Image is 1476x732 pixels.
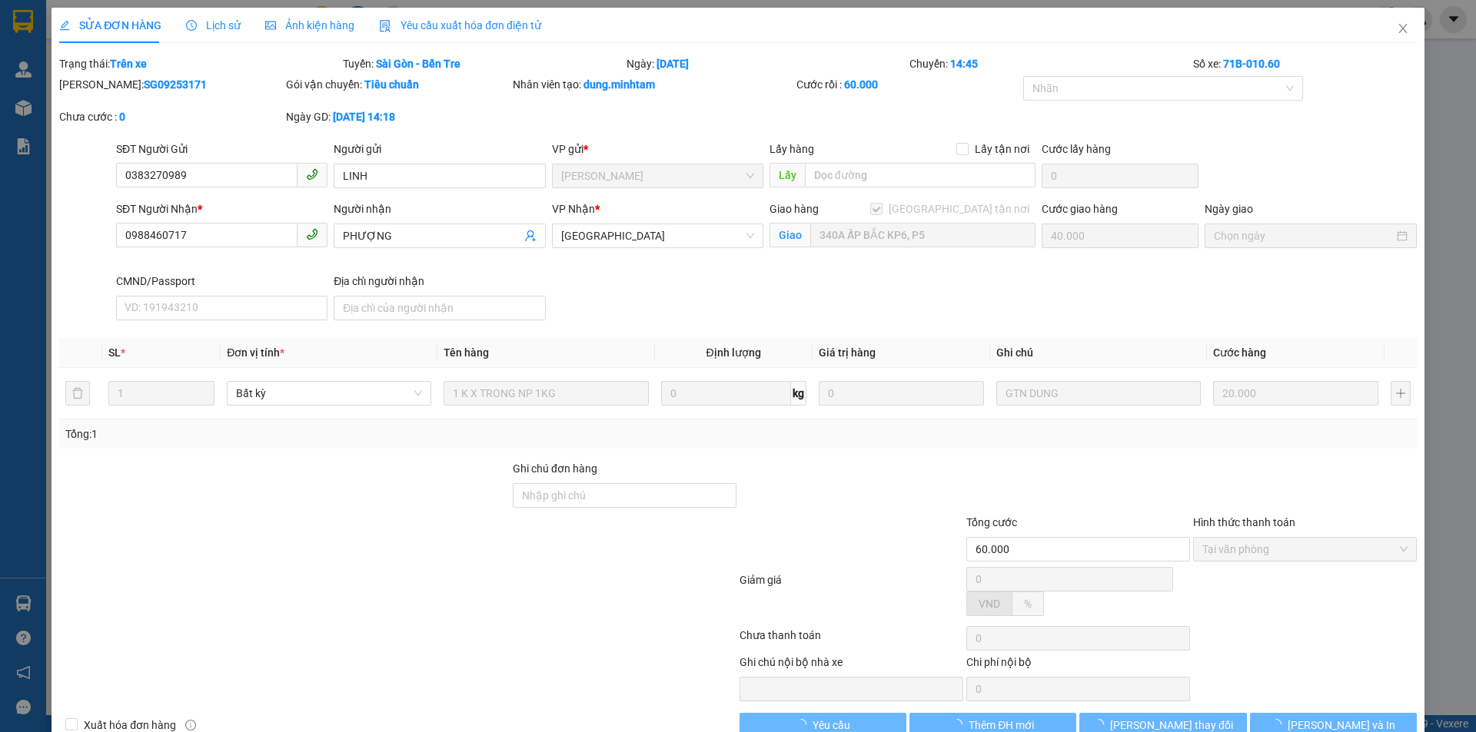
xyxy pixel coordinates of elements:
label: Cước lấy hàng [1042,143,1111,155]
span: loading [796,719,813,730]
div: VP gửi [552,141,763,157]
img: icon [379,20,391,32]
input: Dọc đường [805,163,1036,187]
b: [DATE] [657,58,689,70]
span: Định lượng [706,346,761,359]
b: Trên xe [110,58,147,70]
div: Chưa thanh toán [738,627,965,654]
span: [GEOGRAPHIC_DATA] tận nơi [883,200,1036,217]
span: Tiền Giang [561,224,754,247]
div: Địa chỉ người nhận [334,273,545,290]
span: VND [979,598,1000,610]
span: kg [791,381,806,406]
input: Ngày giao [1214,227,1393,244]
span: picture [265,20,276,31]
b: 0 [119,111,125,123]
span: Giá trị hàng [819,346,876,359]
span: Tại văn phòng [1202,538,1408,561]
span: loading [1093,719,1110,730]
div: Người nhận [334,200,545,217]
div: Tuyến: [341,55,625,72]
div: Gói vận chuyển: [286,76,510,93]
div: Nhân viên tạo: [513,76,793,93]
b: Sài Gòn - Bến Tre [376,58,460,70]
span: Đơn vị tính [227,346,284,359]
span: Lấy [770,163,805,187]
input: Ghi Chú [996,381,1201,406]
input: VD: Bàn, Ghế [444,381,648,406]
span: Tổng cước [966,516,1017,528]
span: Tên hàng [444,346,489,359]
div: SĐT Người Gửi [116,141,327,157]
span: Ảnh kiện hàng [265,19,354,31]
input: 0 [1213,381,1378,406]
span: Yêu cầu xuất hóa đơn điện tử [379,19,541,31]
span: user-add [524,230,537,242]
button: plus [1391,381,1411,406]
input: Cước lấy hàng [1042,164,1198,188]
b: [DATE] 14:18 [333,111,395,123]
input: Ghi chú đơn hàng [513,483,736,508]
span: Giao hàng [770,203,819,215]
div: Giảm giá [738,571,965,623]
div: Chi phí nội bộ [966,654,1190,677]
div: Trạng thái: [58,55,341,72]
span: phone [306,228,318,240]
div: SĐT Người Nhận [116,200,327,217]
div: Ngày GD: [286,108,510,125]
span: Lấy hàng [770,143,814,155]
span: VP Nhận [552,203,595,215]
input: Giao tận nơi [810,223,1036,247]
div: [PERSON_NAME]: [59,76,283,93]
b: SG09253171 [144,78,207,91]
span: Bất kỳ [236,382,422,405]
div: Số xe: [1192,55,1418,72]
span: clock-circle [186,20,197,31]
label: Ghi chú đơn hàng [513,462,597,475]
span: % [1024,598,1032,610]
span: Hồ Chí Minh [561,164,754,187]
span: Lịch sử [186,19,241,31]
b: Tiêu chuẩn [364,78,419,91]
div: Chuyến: [908,55,1192,72]
span: edit [59,20,70,31]
label: Ngày giao [1205,203,1253,215]
span: loading [1271,719,1288,730]
span: Giao [770,223,810,247]
span: info-circle [185,720,196,730]
span: Cước hàng [1213,346,1266,359]
b: dung.minhtam [583,78,655,91]
input: Địa chỉ của người nhận [334,296,545,320]
div: Chưa cước : [59,108,283,125]
button: delete [65,381,90,406]
th: Ghi chú [990,338,1207,368]
div: Tổng: 1 [65,426,570,442]
span: Lấy tận nơi [969,141,1036,157]
span: SỬA ĐƠN HÀNG [59,19,161,31]
div: Người gửi [334,141,545,157]
div: Ghi chú nội bộ nhà xe [740,654,963,677]
div: Ngày: [625,55,909,72]
div: Cước rồi : [796,76,1020,93]
button: Close [1381,8,1424,51]
span: loading [952,719,969,730]
span: phone [306,168,318,181]
b: 14:45 [950,58,978,70]
input: Cước giao hàng [1042,224,1198,248]
span: SL [108,346,121,359]
input: 0 [819,381,984,406]
b: 71B-010.60 [1223,58,1280,70]
span: close [1397,22,1409,35]
div: CMND/Passport [116,273,327,290]
label: Hình thức thanh toán [1193,516,1295,528]
label: Cước giao hàng [1042,203,1118,215]
b: 60.000 [844,78,878,91]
